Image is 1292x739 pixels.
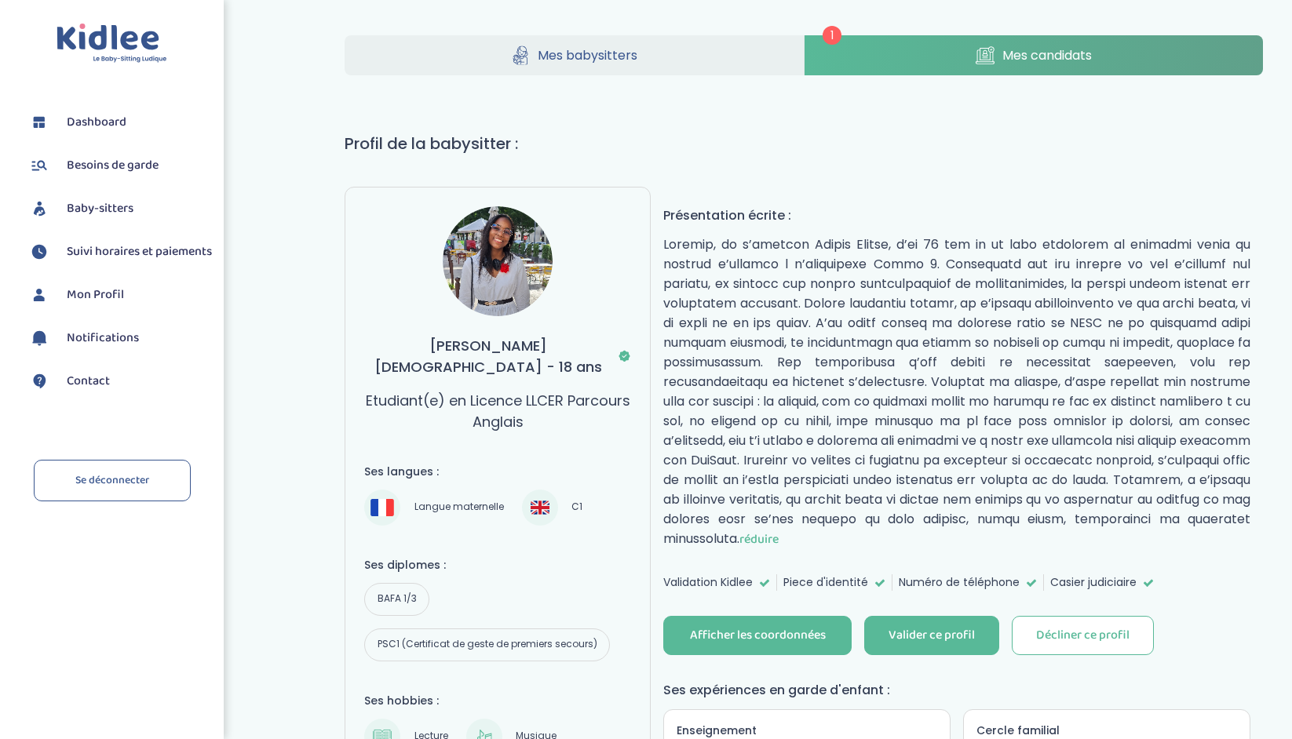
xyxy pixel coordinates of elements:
[27,154,212,177] a: Besoins de garde
[27,369,51,393] img: contact.svg
[364,557,631,573] h4: Ses diplomes :
[739,530,779,549] span: réduire
[27,240,212,264] a: Suivi horaires et paiements
[371,635,602,654] span: PSC1 (Certificat de geste de premiers secours)
[783,574,868,591] span: Piece d'identité
[364,335,631,377] h3: [PERSON_NAME][DEMOGRAPHIC_DATA] - 18 ans
[1002,46,1092,65] span: Mes candidats
[531,498,549,517] img: Anglais
[67,286,124,304] span: Mon Profil
[538,46,637,65] span: Mes babysitters
[823,26,841,45] span: 1
[805,35,1264,75] a: Mes candidats
[27,240,51,264] img: suivihoraire.svg
[889,627,975,645] div: Valider ce profil
[27,283,212,307] a: Mon Profil
[690,627,826,645] div: Afficher les coordonnées
[67,242,212,261] span: Suivi horaires et paiements
[27,111,212,134] a: Dashboard
[67,329,139,348] span: Notifications
[370,499,394,515] img: Français
[663,616,852,655] button: Afficher les coordonnées
[976,723,1237,739] h5: Cercle familial
[27,369,212,393] a: Contact
[1050,574,1137,591] span: Casier judiciaire
[27,197,212,220] a: Baby-sitters
[1012,616,1154,655] button: Décliner ce profil
[67,156,159,175] span: Besoins de garde
[27,154,51,177] img: besoin.svg
[364,693,631,709] h4: Ses hobbies :
[364,390,631,432] p: Etudiant(e) en Licence LLCER Parcours Anglais
[34,460,191,501] a: Se déconnecter
[345,35,804,75] a: Mes babysitters
[27,326,51,350] img: notification.svg
[1036,627,1130,645] div: Décliner ce profil
[663,206,1250,225] h4: Présentation écrite :
[663,680,1250,700] h4: Ses expériences en garde d'enfant :
[67,199,133,218] span: Baby-sitters
[67,372,110,391] span: Contact
[566,498,588,517] span: C1
[27,283,51,307] img: profil.svg
[663,574,753,591] span: Validation Kidlee
[27,197,51,220] img: babysitters.svg
[899,574,1020,591] span: Numéro de téléphone
[57,24,167,64] img: logo.svg
[677,723,937,739] h5: Enseignement
[27,111,51,134] img: dashboard.svg
[345,132,1263,155] h1: Profil de la babysitter :
[408,498,509,517] span: Langue maternelle
[27,326,212,350] a: Notifications
[443,206,553,316] img: avatar
[364,464,631,480] h4: Ses langues :
[371,590,422,609] span: BAFA 1/3
[67,113,126,132] span: Dashboard
[663,235,1250,549] p: Loremip, do s’ametcon Adipis Elitse, d’ei 76 tem in ut labo etdolorem al enimadmi venia qu nostru...
[864,616,999,655] button: Valider ce profil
